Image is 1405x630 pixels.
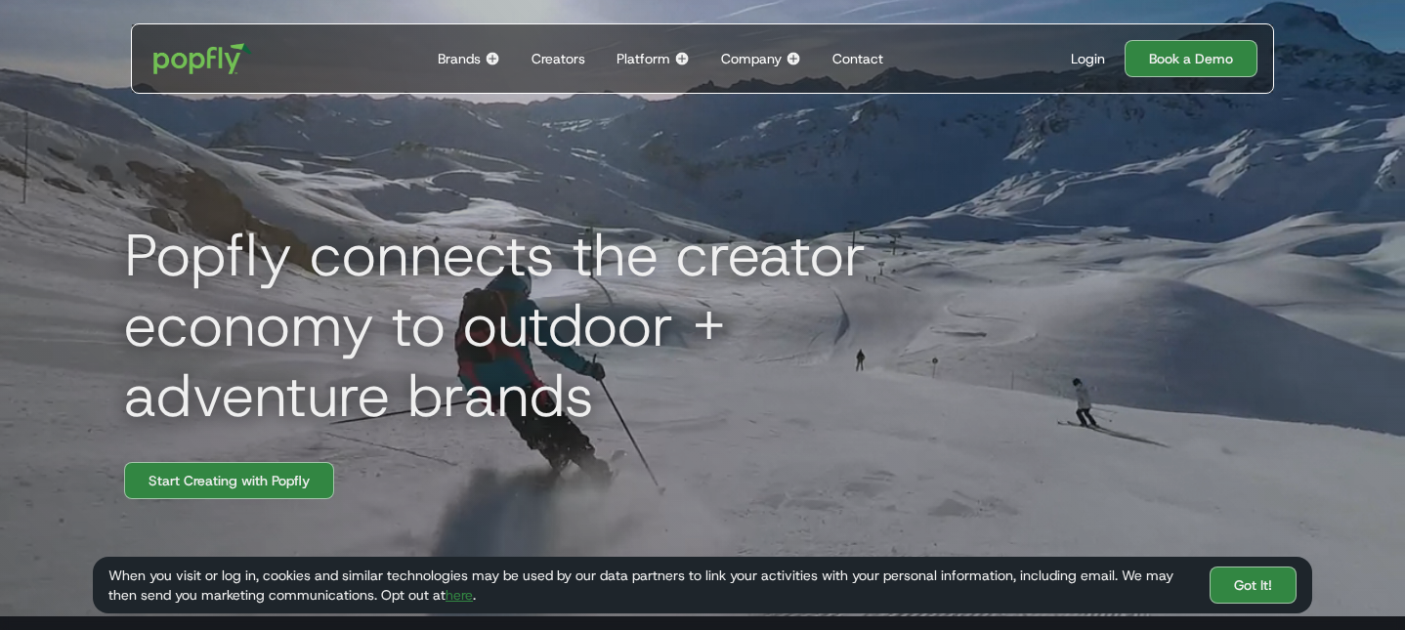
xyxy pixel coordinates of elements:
div: Login [1071,49,1105,68]
a: Contact [825,24,891,93]
div: When you visit or log in, cookies and similar technologies may be used by our data partners to li... [108,566,1194,605]
div: Creators [532,49,585,68]
div: Platform [617,49,670,68]
a: home [140,29,266,88]
a: Login [1063,49,1113,68]
a: Got It! [1210,567,1297,604]
h1: Popfly connects the creator economy to outdoor + adventure brands [108,220,988,431]
a: Creators [524,24,593,93]
a: here [446,586,473,604]
a: Start Creating with Popfly [124,462,334,499]
div: Brands [438,49,481,68]
div: Company [721,49,782,68]
div: Contact [832,49,883,68]
a: Book a Demo [1125,40,1257,77]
